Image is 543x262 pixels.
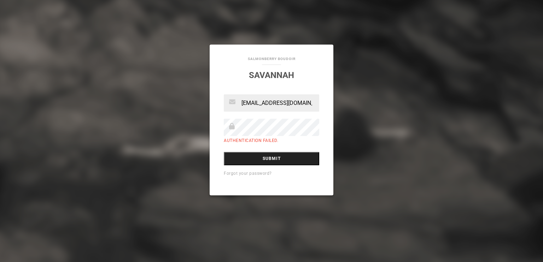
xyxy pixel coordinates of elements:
[224,171,272,176] a: Forgot your password?
[224,94,319,112] input: Email
[224,138,278,143] label: Authentication failed.
[249,70,294,80] a: Savannah
[248,57,296,61] a: Salmonberry Boudoir
[224,152,319,165] input: Submit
